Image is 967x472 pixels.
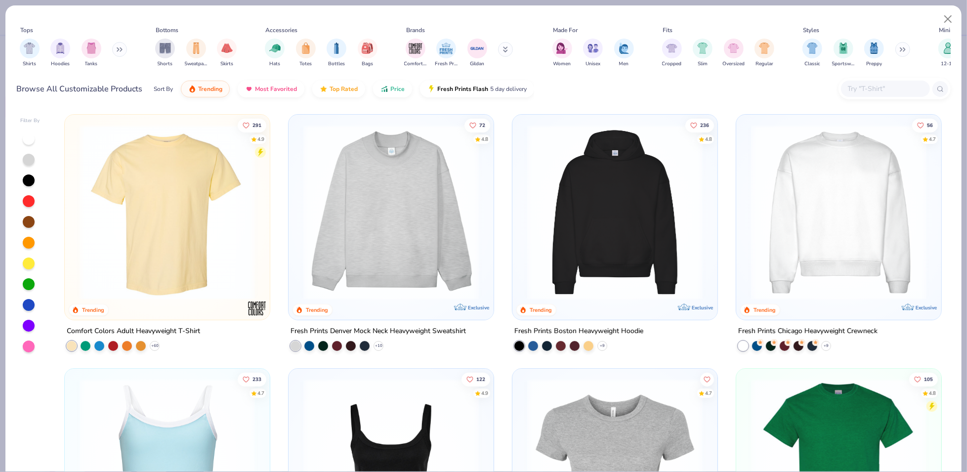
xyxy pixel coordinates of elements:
span: Sportswear [832,60,855,68]
span: Comfort Colors [404,60,427,68]
img: Men Image [619,43,630,54]
button: Most Favorited [238,81,304,97]
div: filter for Totes [296,39,316,68]
div: filter for Tanks [82,39,101,68]
div: filter for Slim [693,39,713,68]
img: most_fav.gif [245,85,253,93]
div: 4.7 [257,389,264,397]
img: TopRated.gif [320,85,328,93]
div: filter for Oversized [722,39,745,68]
button: Like [464,118,490,132]
button: Top Rated [312,81,365,97]
img: Gildan Image [470,41,485,56]
div: 4.9 [257,135,264,143]
button: filter button [265,39,285,68]
img: Preppy Image [869,43,880,54]
button: filter button [467,39,487,68]
div: filter for Regular [755,39,774,68]
button: filter button [435,39,458,68]
span: 122 [476,377,485,382]
span: 233 [252,377,261,382]
div: filter for Shirts [20,39,40,68]
img: 1358499d-a160-429c-9f1e-ad7a3dc244c9 [746,125,931,300]
span: + 60 [151,343,158,349]
button: filter button [358,39,378,68]
span: Tanks [85,60,98,68]
button: Like [237,118,266,132]
button: filter button [155,39,175,68]
button: Like [237,372,266,386]
div: Accessories [266,26,298,35]
div: filter for Men [614,39,634,68]
div: Made For [553,26,578,35]
button: Like [685,118,714,132]
button: filter button [938,39,958,68]
button: filter button [552,39,572,68]
span: 12-17 [941,60,955,68]
img: Skirts Image [221,43,233,54]
button: filter button [832,39,855,68]
span: Trending [198,85,222,93]
span: Shirts [23,60,36,68]
span: 5 day delivery [490,84,527,95]
button: filter button [82,39,101,68]
div: Fresh Prints Denver Mock Neck Heavyweight Sweatshirt [291,325,466,338]
span: 56 [926,123,932,128]
div: Filter By [20,117,40,125]
img: Tanks Image [86,43,97,54]
div: Bottoms [156,26,179,35]
span: 291 [252,123,261,128]
span: Fresh Prints Flash [437,85,488,93]
div: filter for Bags [358,39,378,68]
img: Fresh Prints Image [439,41,454,56]
div: 4.7 [705,389,712,397]
span: Unisex [586,60,600,68]
button: filter button [404,39,427,68]
button: filter button [296,39,316,68]
div: filter for Bottles [327,39,346,68]
span: 236 [700,123,709,128]
button: Price [373,81,412,97]
img: Comfort Colors logo [247,299,267,318]
div: filter for Gildan [467,39,487,68]
div: Browse All Customizable Products [17,83,143,95]
button: filter button [327,39,346,68]
span: Women [553,60,571,68]
span: Preppy [866,60,882,68]
img: f5d85501-0dbb-4ee4-b115-c08fa3845d83 [298,125,484,300]
span: Exclusive [916,304,937,311]
span: Skirts [220,60,233,68]
div: filter for 12-17 [938,39,958,68]
img: Totes Image [300,43,311,54]
div: 4.8 [481,135,488,143]
div: filter for Sportswear [832,39,855,68]
span: Bags [362,60,373,68]
input: Try "T-Shirt" [847,83,923,94]
img: Women Image [556,43,568,54]
div: Styles [803,26,820,35]
img: 91acfc32-fd48-4d6b-bdad-a4c1a30ac3fc [522,125,708,300]
img: Cropped Image [666,43,677,54]
button: filter button [217,39,237,68]
img: Oversized Image [728,43,739,54]
span: Oversized [722,60,745,68]
img: Shorts Image [160,43,171,54]
div: filter for Hoodies [50,39,70,68]
span: Totes [299,60,312,68]
span: Classic [804,60,820,68]
button: filter button [864,39,884,68]
button: filter button [693,39,713,68]
div: filter for Unisex [583,39,603,68]
span: Men [619,60,629,68]
button: Like [461,372,490,386]
span: Regular [756,60,773,68]
img: Slim Image [697,43,708,54]
div: Fresh Prints Chicago Heavyweight Crewneck [738,325,878,338]
div: filter for Hats [265,39,285,68]
div: Brands [406,26,425,35]
img: Comfort Colors Image [408,41,423,56]
div: 4.9 [481,389,488,397]
button: filter button [802,39,822,68]
button: Like [700,372,714,386]
div: filter for Cropped [662,39,682,68]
